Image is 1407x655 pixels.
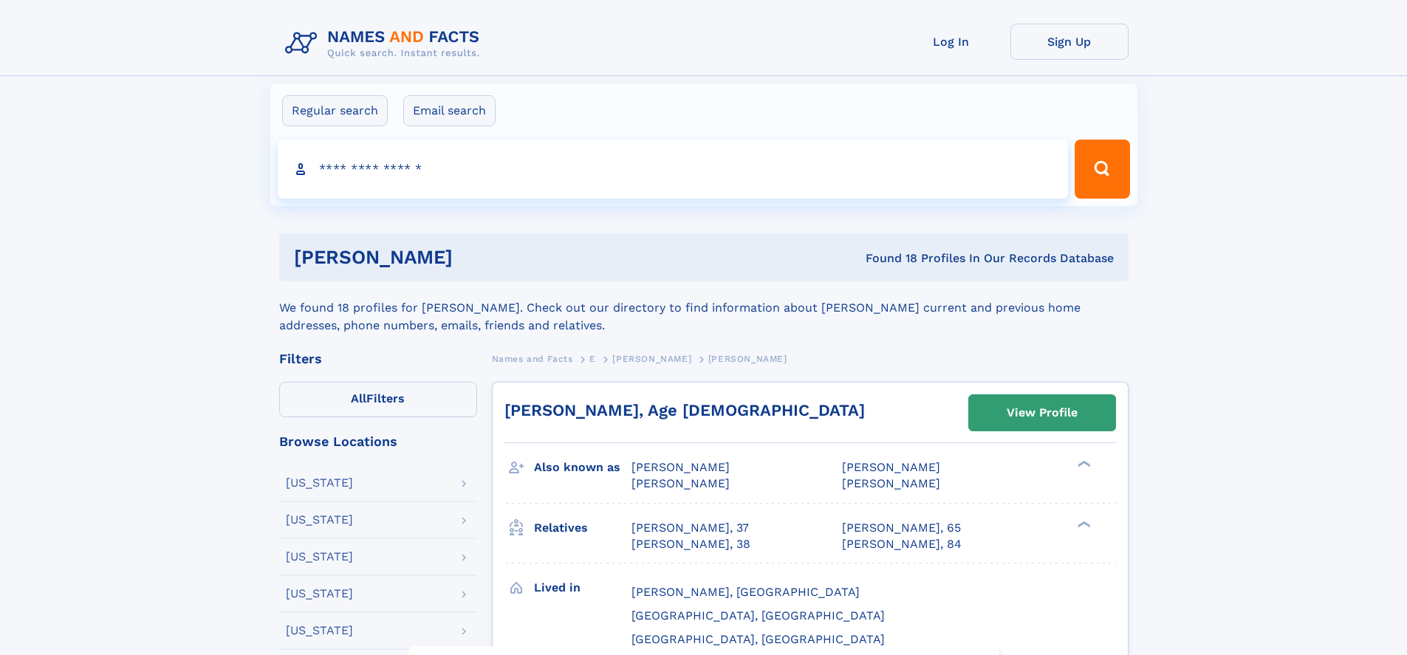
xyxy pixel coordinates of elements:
[286,477,353,489] div: [US_STATE]
[279,281,1129,335] div: We found 18 profiles for [PERSON_NAME]. Check out our directory to find information about [PERSON...
[631,632,885,646] span: [GEOGRAPHIC_DATA], [GEOGRAPHIC_DATA]
[842,460,940,474] span: [PERSON_NAME]
[612,349,691,368] a: [PERSON_NAME]
[534,575,631,600] h3: Lived in
[589,354,596,364] span: E
[1007,396,1078,430] div: View Profile
[279,435,477,448] div: Browse Locations
[286,514,353,526] div: [US_STATE]
[534,455,631,480] h3: Also known as
[279,352,477,366] div: Filters
[612,354,691,364] span: [PERSON_NAME]
[282,95,388,126] label: Regular search
[631,460,730,474] span: [PERSON_NAME]
[278,140,1069,199] input: search input
[1075,140,1129,199] button: Search Button
[534,515,631,541] h3: Relatives
[504,401,865,419] a: [PERSON_NAME], Age [DEMOGRAPHIC_DATA]
[492,349,573,368] a: Names and Facts
[1074,459,1092,469] div: ❯
[631,476,730,490] span: [PERSON_NAME]
[279,382,477,417] label: Filters
[351,391,366,405] span: All
[279,24,492,64] img: Logo Names and Facts
[403,95,496,126] label: Email search
[708,354,787,364] span: [PERSON_NAME]
[589,349,596,368] a: E
[969,395,1115,431] a: View Profile
[842,476,940,490] span: [PERSON_NAME]
[842,520,961,536] a: [PERSON_NAME], 65
[631,520,749,536] a: [PERSON_NAME], 37
[294,248,660,267] h1: [PERSON_NAME]
[631,536,750,552] a: [PERSON_NAME], 38
[286,551,353,563] div: [US_STATE]
[1074,519,1092,529] div: ❯
[286,625,353,637] div: [US_STATE]
[892,24,1010,60] a: Log In
[631,585,860,599] span: [PERSON_NAME], [GEOGRAPHIC_DATA]
[659,250,1114,267] div: Found 18 Profiles In Our Records Database
[286,588,353,600] div: [US_STATE]
[842,536,962,552] a: [PERSON_NAME], 84
[631,608,885,623] span: [GEOGRAPHIC_DATA], [GEOGRAPHIC_DATA]
[1010,24,1129,60] a: Sign Up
